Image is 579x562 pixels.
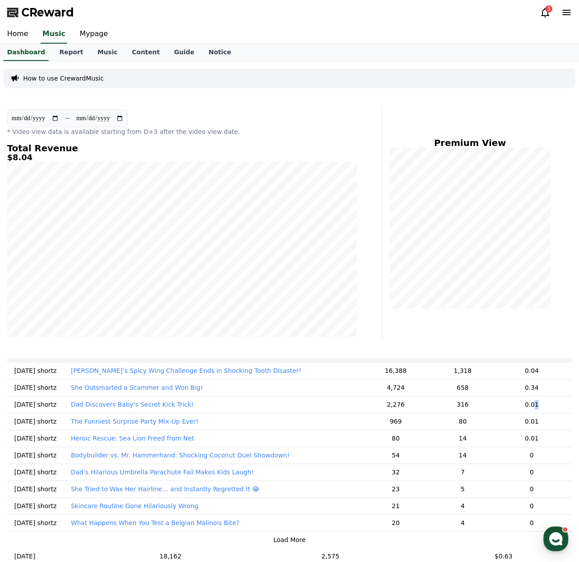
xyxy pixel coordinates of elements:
td: 5 [434,481,492,497]
td: 23 [358,481,434,497]
p: * Video view data is available starting from D+3 after the video view date. [7,127,357,136]
td: [DATE] shortz [7,514,64,531]
p: [DATE] [14,552,35,561]
td: [DATE] shortz [7,447,64,464]
td: 316 [434,396,492,413]
a: Music [40,25,67,44]
button: Heroic Rescue: Sea Lion Freed from Net [71,434,194,443]
td: 16,388 [358,363,434,380]
td: 0.04 [491,363,572,380]
h4: Premium View [389,138,551,148]
td: 4,724 [358,379,434,396]
div: 3 [545,5,552,12]
button: Dad Discovers Baby's Secret Kick Trick! [71,400,194,409]
td: 54 [358,447,434,464]
td: 0 [491,497,572,514]
a: Music [90,44,125,61]
a: Settings [115,282,171,304]
td: 1,318 [434,363,492,380]
a: Dashboard [4,44,49,61]
td: 0 [491,447,572,464]
td: 7 [434,464,492,481]
button: Skincare Routine Gone Hilariously Wrong [71,501,198,510]
td: 80 [358,430,434,447]
td: 20 [358,514,434,531]
td: 80 [434,413,492,430]
a: How to use CrewardMusic [23,74,104,83]
td: 4 [434,514,492,531]
td: 14 [434,447,492,464]
a: 3 [540,7,551,18]
td: [DATE] shortz [7,497,64,514]
td: 14 [434,430,492,447]
a: Report [52,44,90,61]
td: 21 [358,497,434,514]
td: [DATE] shortz [7,413,64,430]
a: Content [125,44,167,61]
td: [DATE] shortz [7,363,64,380]
td: 0 [491,464,572,481]
td: [DATE] shortz [7,481,64,497]
td: 969 [358,413,434,430]
button: The Funniest Surprise Party Mix-Up Ever! [71,417,198,426]
td: 658 [434,379,492,396]
a: Home [3,282,59,304]
td: 0.01 [491,413,572,430]
span: Settings [132,295,154,303]
td: 0.01 [491,396,572,413]
button: What Happens When You Test a Belgian Malinois Bite? [71,518,239,527]
a: CReward [7,5,74,20]
button: Dad’s Hilarious Umbrella Parachute Fail Makes Kids Laugh! [71,468,254,477]
td: 0.34 [491,379,572,396]
a: Guide [167,44,202,61]
button: [PERSON_NAME]’s Spicy Wing Challenge Ends in Shocking Tooth Disaster! [71,366,301,375]
td: [DATE] shortz [7,464,64,481]
a: Notice [202,44,239,61]
td: 32 [358,464,434,481]
td: 0.01 [491,430,572,447]
td: 2,276 [358,396,434,413]
button: Bodybuilder vs. Mr. Hammerhand: Shocking Coconut Duel Showdown! [71,451,290,460]
p: ~ [65,113,70,124]
button: She Outsmarted a Scammer and Won Big! [71,383,203,392]
button: Load More [273,535,306,545]
h5: $8.04 [7,153,357,162]
span: Home [23,295,38,303]
td: [DATE] shortz [7,379,64,396]
span: CReward [21,5,74,20]
a: Messages [59,282,115,304]
td: 4 [434,497,492,514]
td: 0 [491,514,572,531]
span: Messages [74,296,100,303]
h4: Total Revenue [7,143,357,153]
button: She Tried to Wax Her Hairline… and Instantly Regretted It 😂 [71,485,259,493]
td: 0 [491,481,572,497]
td: [DATE] shortz [7,430,64,447]
td: [DATE] shortz [7,396,64,413]
a: Mypage [73,25,115,44]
